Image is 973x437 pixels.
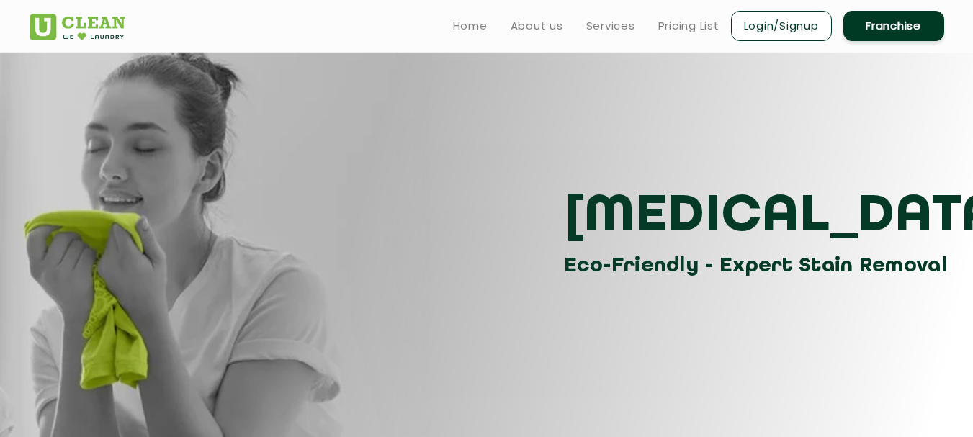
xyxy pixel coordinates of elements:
[843,11,944,41] a: Franchise
[586,17,635,35] a: Services
[453,17,488,35] a: Home
[511,17,563,35] a: About us
[564,250,955,282] h3: Eco-Friendly - Expert Stain Removal
[731,11,832,41] a: Login/Signup
[658,17,719,35] a: Pricing List
[564,185,955,250] h3: [MEDICAL_DATA]
[30,14,125,40] img: UClean Laundry and Dry Cleaning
